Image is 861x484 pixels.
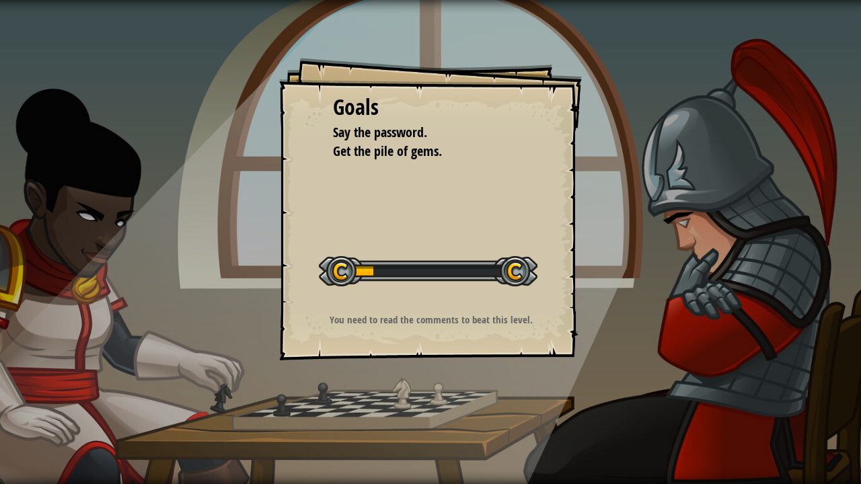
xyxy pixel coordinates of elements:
[316,123,525,143] li: Say the password.
[316,142,525,161] li: Get the pile of gems.
[296,313,566,327] p: You need to read the comments to beat this level.
[333,142,442,160] span: Get the pile of gems.
[333,123,427,141] span: Say the password.
[333,92,528,123] div: Goals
